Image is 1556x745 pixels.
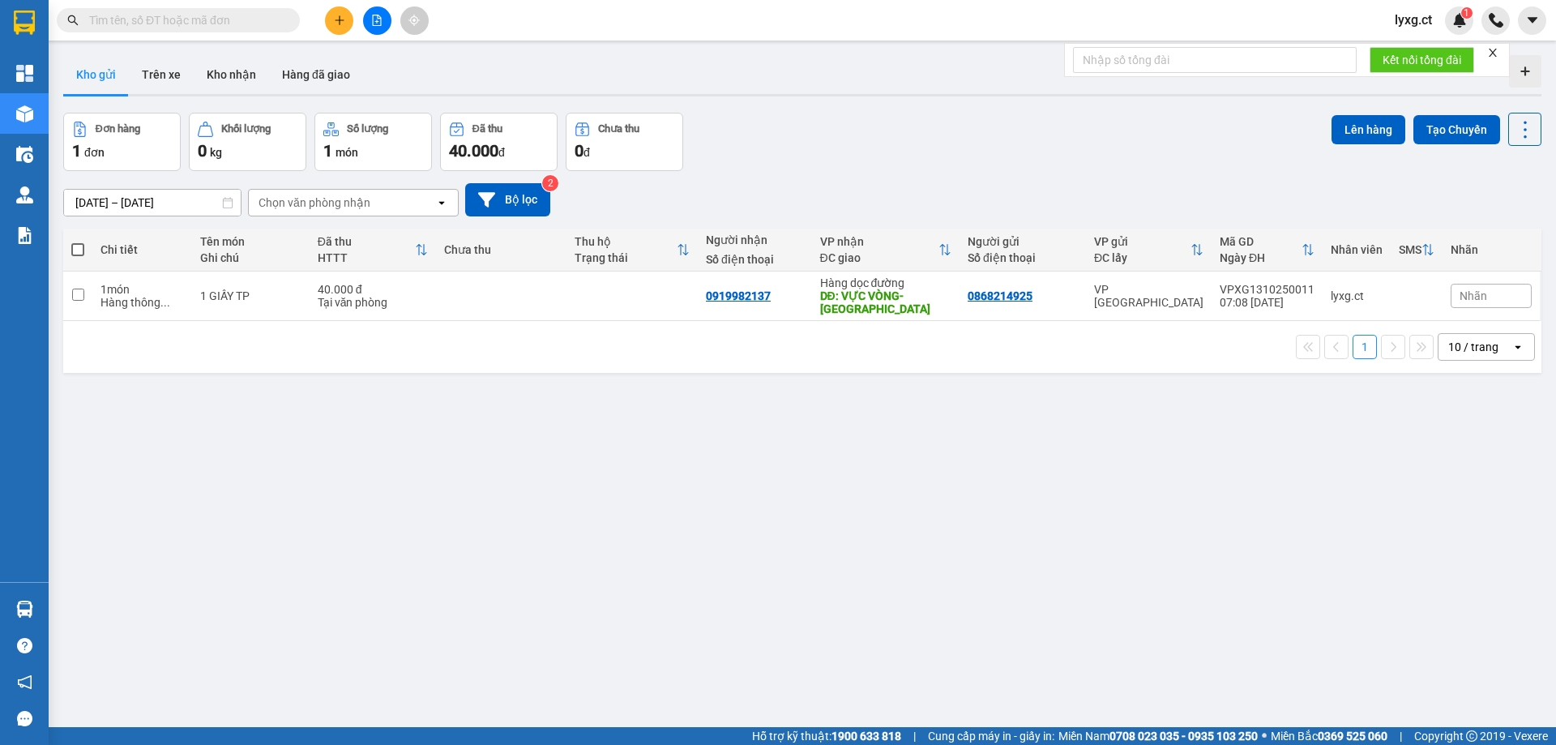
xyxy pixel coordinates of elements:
div: Đơn hàng [96,123,140,135]
span: Cung cấp máy in - giấy in: [928,727,1054,745]
div: Số điện thoại [968,251,1078,264]
div: Nhân viên [1331,243,1383,256]
input: Nhập số tổng đài [1073,47,1357,73]
th: Toggle SortBy [1086,229,1212,272]
button: Kho gửi [63,55,129,94]
span: | [1400,727,1402,745]
span: kg [210,146,222,159]
svg: open [435,196,448,209]
div: lyxg.ct [1331,289,1383,302]
div: Chi tiết [100,243,184,256]
div: 1 món [100,283,184,296]
span: close [1487,47,1498,58]
img: warehouse-icon [16,105,33,122]
div: 40.000 đ [318,283,428,296]
th: Toggle SortBy [1212,229,1323,272]
div: VP [GEOGRAPHIC_DATA] [1094,283,1203,309]
div: Thu hộ [575,235,677,248]
div: 0868214925 [968,289,1032,302]
button: Hàng đã giao [269,55,363,94]
th: Toggle SortBy [812,229,960,272]
button: file-add [363,6,391,35]
div: Số lượng [347,123,388,135]
div: Nhãn [1451,243,1532,256]
div: 1 GIẤY TP [200,289,301,302]
span: 0 [198,141,207,161]
img: solution-icon [16,227,33,244]
button: Chưa thu0đ [566,113,683,171]
button: aim [400,6,429,35]
div: DĐ: VỰC VÒNG- HÀ NAM [820,289,952,315]
strong: 0369 525 060 [1318,730,1387,743]
span: message [17,711,32,726]
th: Toggle SortBy [310,229,436,272]
button: Bộ lọc [465,183,550,216]
div: VPXG1310250011 [1220,283,1314,296]
button: 1 [1353,335,1377,359]
div: Trạng thái [575,251,677,264]
span: lyxg.ct [1382,10,1445,30]
img: logo-vxr [14,11,35,35]
button: Kho nhận [194,55,269,94]
strong: 1900 633 818 [831,730,901,743]
span: aim [408,15,420,26]
button: Số lượng1món [314,113,432,171]
div: Mã GD [1220,235,1302,248]
strong: 0708 023 035 - 0935 103 250 [1109,730,1258,743]
img: warehouse-icon [16,146,33,163]
div: Khối lượng [221,123,271,135]
span: caret-down [1525,13,1540,28]
div: ĐC giao [820,251,939,264]
div: 10 / trang [1448,339,1498,355]
img: phone-icon [1489,13,1503,28]
div: Chọn văn phòng nhận [259,195,370,211]
button: Đơn hàng1đơn [63,113,181,171]
button: Trên xe [129,55,194,94]
span: Miền Nam [1058,727,1258,745]
sup: 2 [542,175,558,191]
span: Kết nối tổng đài [1383,51,1461,69]
div: ĐC lấy [1094,251,1191,264]
span: đ [583,146,590,159]
div: Số điện thoại [706,253,804,266]
div: Người gửi [968,235,1078,248]
span: | [913,727,916,745]
div: Tại văn phòng [318,296,428,309]
span: ... [160,296,170,309]
div: Tạo kho hàng mới [1509,55,1541,88]
img: dashboard-icon [16,65,33,82]
div: Ngày ĐH [1220,251,1302,264]
img: icon-new-feature [1452,13,1467,28]
button: Khối lượng0kg [189,113,306,171]
img: warehouse-icon [16,186,33,203]
button: Tạo Chuyến [1413,115,1500,144]
div: Người nhận [706,233,804,246]
span: 1 [323,141,332,161]
span: 40.000 [449,141,498,161]
span: file-add [371,15,383,26]
span: plus [334,15,345,26]
span: 1 [72,141,81,161]
span: Miền Bắc [1271,727,1387,745]
sup: 1 [1461,7,1473,19]
div: Chưa thu [444,243,559,256]
div: SMS [1399,243,1421,256]
div: 07:08 [DATE] [1220,296,1314,309]
span: 1 [1464,7,1469,19]
button: plus [325,6,353,35]
span: question-circle [17,638,32,653]
button: Đã thu40.000đ [440,113,558,171]
input: Select a date range. [64,190,241,216]
div: 0919982137 [706,289,771,302]
div: Tên món [200,235,301,248]
span: notification [17,674,32,690]
div: Ghi chú [200,251,301,264]
span: search [67,15,79,26]
div: Hàng thông thường [100,296,184,309]
button: caret-down [1518,6,1546,35]
div: Chưa thu [598,123,639,135]
div: Hàng dọc đường [820,276,952,289]
span: Nhãn [1460,289,1487,302]
div: Đã thu [472,123,502,135]
span: Hỗ trợ kỹ thuật: [752,727,901,745]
